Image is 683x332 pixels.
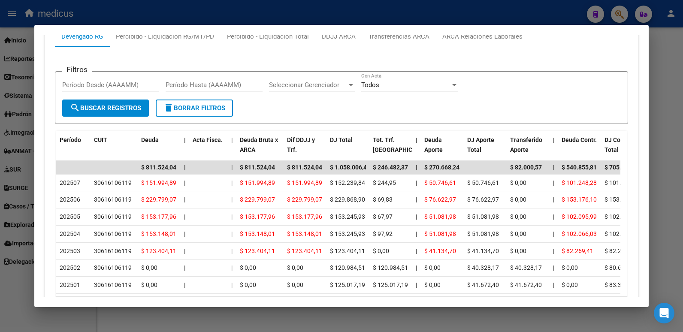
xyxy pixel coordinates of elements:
span: $ 67,97 [373,213,393,220]
span: $ 102.163,95 [604,230,640,237]
span: Período [60,136,81,143]
span: 202505 [60,213,80,220]
span: $ 705.337,60 [604,164,640,171]
span: $ 41.134,70 [467,247,499,254]
span: | [184,164,186,171]
span: $ 123.404,11 [141,247,176,254]
span: $ 69,83 [373,196,393,203]
span: $ 102.163,95 [604,213,640,220]
span: | [416,264,417,271]
span: | [184,179,185,186]
span: $ 83.344,79 [604,281,636,288]
span: $ 102.066,03 [562,230,597,237]
span: | [553,281,554,288]
span: $ 0,00 [562,281,578,288]
datatable-header-cell: Tot. Trf. Bruto [369,131,412,169]
span: $ 76.622,97 [424,196,456,203]
span: | [553,136,555,143]
datatable-header-cell: DJ Aporte Total [464,131,507,169]
span: $ 0,00 [141,281,157,288]
span: | [231,196,233,203]
span: $ 41.672,40 [467,281,499,288]
span: | [231,179,233,186]
span: | [184,230,185,237]
span: $ 120.984,51 [373,264,408,271]
span: $ 0,00 [373,247,389,254]
span: $ 40.328,17 [467,264,499,271]
mat-icon: search [70,103,80,113]
span: $ 82.000,57 [510,164,542,171]
span: $ 0,00 [287,281,303,288]
span: Todos [361,81,379,89]
span: $ 51.081,98 [467,213,499,220]
span: 202504 [60,230,80,237]
datatable-header-cell: CUIT [91,131,138,169]
span: $ 0,00 [510,230,526,237]
datatable-header-cell: DJ Contr. Total [601,131,644,169]
span: | [416,281,417,288]
span: Deuda [141,136,159,143]
datatable-header-cell: | [412,131,421,169]
span: Transferido Aporte [510,136,542,153]
span: | [416,230,417,237]
span: $ 0,00 [141,264,157,271]
datatable-header-cell: Deuda [138,131,181,169]
span: $ 0,00 [510,179,526,186]
datatable-header-cell: Transferido Aporte [507,131,550,169]
span: $ 0,00 [240,264,256,271]
span: $ 0,00 [240,281,256,288]
span: | [553,164,555,171]
span: $ 153.148,01 [240,230,275,237]
div: ARCA Relaciones Laborales [442,32,523,41]
datatable-header-cell: DJ Total [326,131,369,169]
div: 30616106119 [94,178,132,188]
span: 202506 [60,196,80,203]
span: 202507 [60,179,80,186]
datatable-header-cell: | [181,131,189,169]
span: $ 811.524,04 [287,164,322,171]
span: $ 0,00 [424,281,441,288]
span: | [184,247,185,254]
datatable-header-cell: Deuda Bruta x ARCA [236,131,284,169]
span: Deuda Contr. [562,136,597,143]
span: $ 229.868,90 [330,196,365,203]
span: $ 51.081,98 [424,230,456,237]
div: DDJJ ARCA [322,32,356,41]
span: | [416,196,417,203]
span: $ 82.269,41 [604,247,636,254]
span: $ 152.239,84 [330,179,365,186]
span: $ 811.524,04 [240,164,275,171]
span: $ 40.328,17 [510,264,542,271]
span: $ 153.148,01 [287,230,322,237]
span: $ 0,00 [510,196,526,203]
button: Buscar Registros [62,100,149,117]
span: | [553,196,554,203]
span: $ 125.017,19 [330,281,365,288]
span: 202501 [60,281,80,288]
span: Acta Fisca. [193,136,223,143]
span: | [184,213,185,220]
datatable-header-cell: Deuda Contr. [558,131,601,169]
div: Percibido - Liquidación Total [227,32,309,41]
span: $ 1.058.006,41 [330,164,370,171]
span: Deuda Bruta x ARCA [240,136,278,153]
span: | [231,281,233,288]
div: 30616106119 [94,212,132,222]
span: $ 153.177,96 [240,213,275,220]
span: | [553,213,554,220]
span: Buscar Registros [70,104,141,112]
span: $ 101.493,23 [604,179,640,186]
span: | [416,213,417,220]
span: $ 153.245,93 [604,196,640,203]
span: 202502 [60,264,80,271]
span: $ 151.994,89 [240,179,275,186]
span: $ 244,95 [373,179,396,186]
span: $ 0,00 [287,264,303,271]
button: Borrar Filtros [156,100,233,117]
span: DJ Aporte Total [467,136,494,153]
div: 30616106119 [94,195,132,205]
span: Tot. Trf. [GEOGRAPHIC_DATA] [373,136,431,153]
div: Percibido - Liquidación RG/MT/PD [116,32,214,41]
span: $ 229.799,07 [287,196,322,203]
span: DJ Total [330,136,353,143]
